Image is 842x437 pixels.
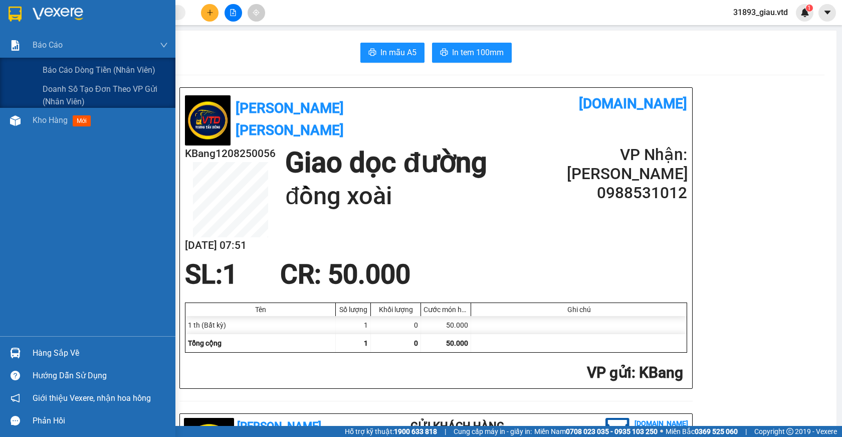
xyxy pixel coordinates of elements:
div: Tên [188,306,333,314]
div: Số lượng [338,306,368,314]
img: icon-new-feature [800,8,809,17]
strong: 0708 023 035 - 0935 103 250 [566,427,658,435]
b: [DOMAIN_NAME] [579,95,687,112]
span: CR : 50.000 [280,259,410,290]
div: 0 [371,316,421,334]
strong: 0369 525 060 [695,427,738,435]
img: logo.jpg [185,95,231,145]
span: Giới thiệu Vexere, nhận hoa hồng [33,392,151,404]
h2: [DATE] 07:51 [185,237,276,254]
b: [PERSON_NAME] [PERSON_NAME] [236,100,344,138]
span: 50.000 [446,339,468,347]
h1: Giao dọc đường [285,145,487,180]
span: Miền Bắc [666,426,738,437]
img: warehouse-icon [10,115,21,126]
span: Kho hàng [33,115,68,125]
button: caret-down [818,4,836,22]
span: Cung cấp máy in - giấy in: [454,426,532,437]
span: down [160,41,168,49]
div: Hàng sắp về [33,346,168,361]
span: mới [73,115,91,126]
span: | [745,426,747,437]
div: Cước món hàng [424,306,468,314]
span: Hỗ trợ kỹ thuật: [345,426,437,437]
span: 31893_giau.vtd [725,6,796,19]
span: message [11,416,20,425]
b: [DOMAIN_NAME] [635,419,688,427]
span: file-add [230,9,237,16]
span: copyright [786,428,793,435]
span: question-circle [11,371,20,380]
span: printer [440,48,448,58]
span: aim [253,9,260,16]
div: 1 th (Bất kỳ) [185,316,336,334]
div: Phản hồi [33,413,168,428]
span: 1 [364,339,368,347]
span: VP gửi [587,364,631,381]
h1: đồng xoài [285,180,487,212]
span: In mẫu A5 [380,46,416,59]
span: 0 [414,339,418,347]
span: SL: [185,259,223,290]
span: plus [206,9,214,16]
div: 1 [336,316,371,334]
button: aim [248,4,265,22]
span: ⚪️ [660,429,663,433]
h2: 0988531012 [567,184,687,203]
img: logo-vxr [9,7,22,22]
b: Gửi khách hàng [410,420,504,432]
span: notification [11,393,20,403]
span: caret-down [823,8,832,17]
h2: : KBang [185,363,683,383]
span: printer [368,48,376,58]
sup: 1 [806,5,813,12]
span: | [445,426,446,437]
button: printerIn mẫu A5 [360,43,425,63]
strong: 1900 633 818 [394,427,437,435]
span: Báo cáo dòng tiền (nhân viên) [43,64,155,76]
span: Doanh số tạo đơn theo VP gửi (nhân viên) [43,83,168,108]
h2: KBang1208250056 [185,145,276,162]
img: solution-icon [10,40,21,51]
span: 1 [223,259,238,290]
h2: VP Nhận: [PERSON_NAME] [567,145,687,184]
button: plus [201,4,219,22]
img: warehouse-icon [10,348,21,358]
div: Khối lượng [373,306,418,314]
span: 1 [807,5,811,12]
span: Báo cáo [33,39,63,51]
div: 50.000 [421,316,471,334]
span: Tổng cộng [188,339,222,347]
button: printerIn tem 100mm [432,43,512,63]
div: Hướng dẫn sử dụng [33,368,168,383]
span: Miền Nam [534,426,658,437]
span: In tem 100mm [452,46,504,59]
div: Ghi chú [474,306,684,314]
button: file-add [225,4,242,22]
